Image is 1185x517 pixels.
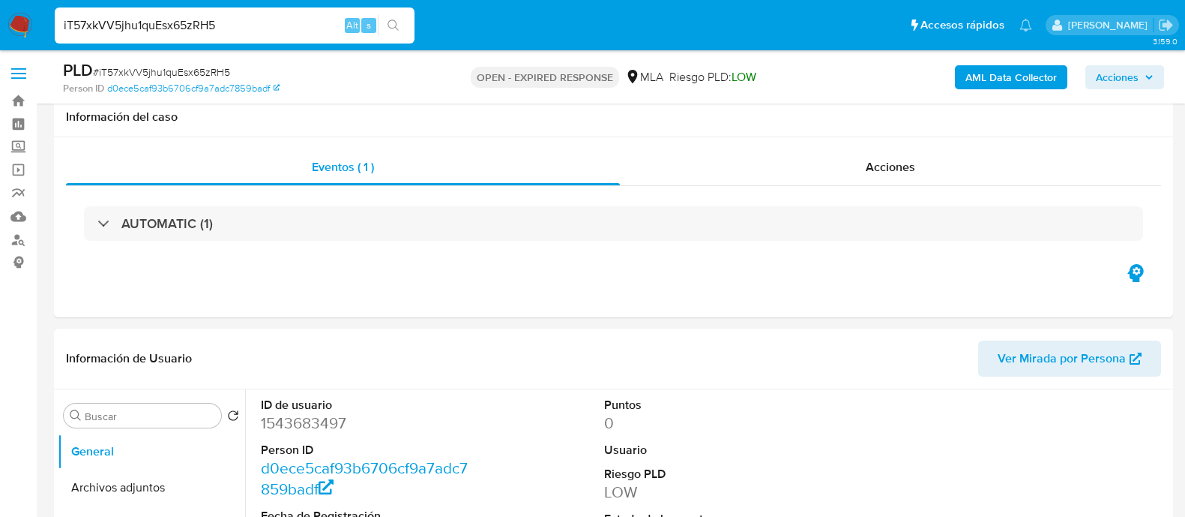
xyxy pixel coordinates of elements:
[85,410,215,423] input: Buscar
[866,158,915,176] span: Acciones
[604,413,818,434] dd: 0
[965,65,1057,89] b: AML Data Collector
[604,466,818,482] dt: Riesgo PLD
[312,158,374,176] span: Eventos ( 1 )
[84,206,1143,241] div: AUTOMATIC (1)
[261,397,475,413] dt: ID de usuario
[1068,18,1153,32] p: martin.degiuli@mercadolibre.com
[261,457,468,500] a: d0ece5caf93b6706cf9a7adc7859badf
[378,15,408,36] button: search-icon
[58,434,245,470] button: General
[625,69,663,86] div: MLA
[604,442,818,458] dt: Usuario
[261,413,475,434] dd: 1543683497
[121,215,213,232] h3: AUTOMATIC (1)
[93,65,230,80] span: # iT57xkVV5jhu1quEsx65zRH5
[1019,19,1032,32] a: Notificaciones
[732,68,756,86] span: LOW
[261,442,475,458] dt: Person ID
[107,82,280,95] a: d0ece5caf93b6706cf9a7adc7859badf
[55,16,414,35] input: Buscar usuario o caso...
[63,58,93,82] b: PLD
[367,18,371,32] span: s
[471,67,619,88] p: OPEN - EXPIRED RESPONSE
[227,410,239,426] button: Volver al orden por defecto
[1158,17,1174,33] a: Salir
[920,17,1004,33] span: Accesos rápidos
[63,82,104,95] b: Person ID
[978,341,1161,377] button: Ver Mirada por Persona
[669,69,756,86] span: Riesgo PLD:
[66,110,1161,125] h1: Información del caso
[604,482,818,503] dd: LOW
[66,351,192,366] h1: Información de Usuario
[1096,65,1139,89] span: Acciones
[998,341,1126,377] span: Ver Mirada por Persona
[346,18,358,32] span: Alt
[955,65,1067,89] button: AML Data Collector
[604,397,818,413] dt: Puntos
[58,470,245,506] button: Archivos adjuntos
[1085,65,1164,89] button: Acciones
[70,410,82,422] button: Buscar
